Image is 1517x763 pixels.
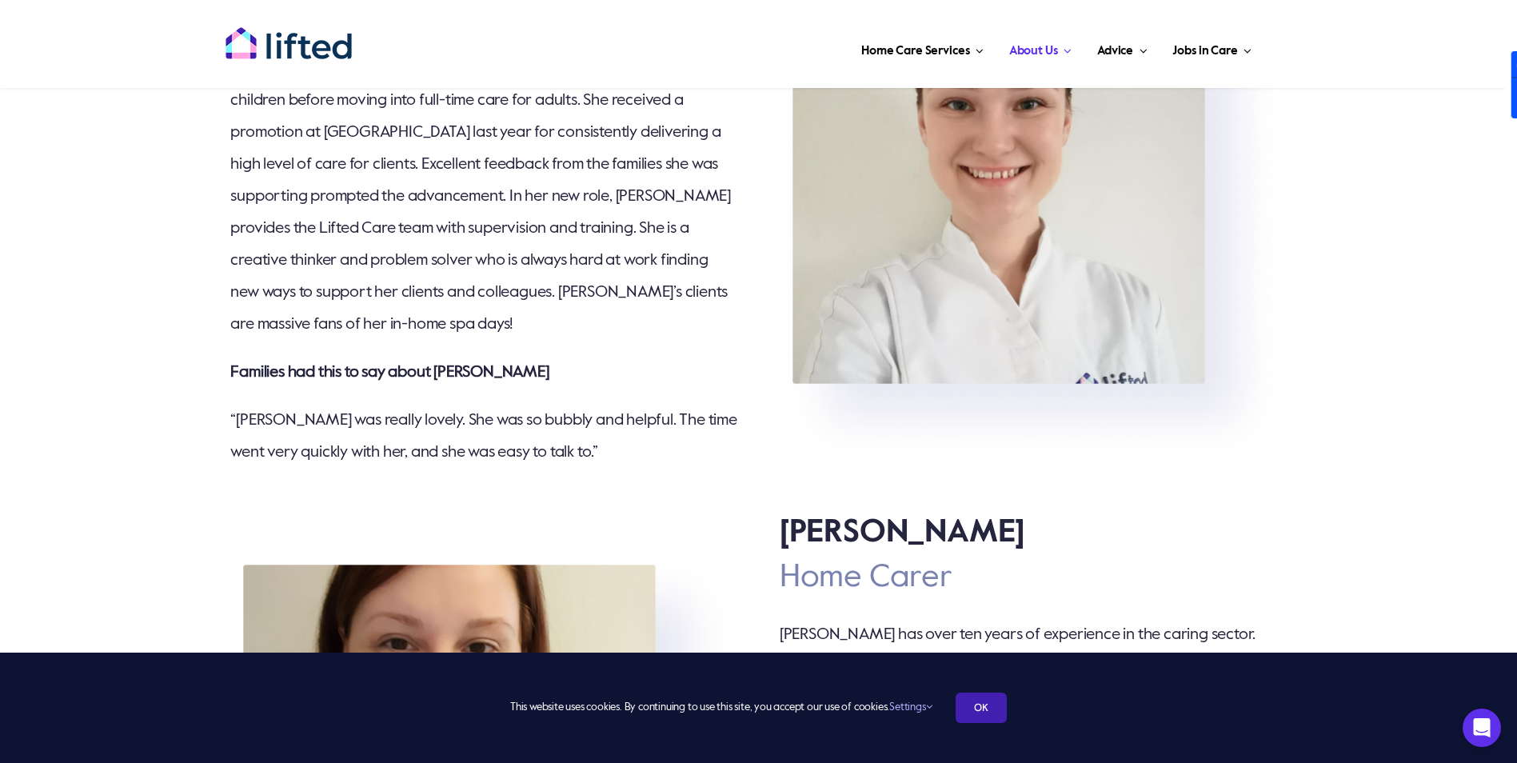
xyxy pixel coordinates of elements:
[1097,38,1133,64] span: Advice
[225,26,353,42] a: lifted-logo
[856,24,988,72] a: Home Care Services
[780,555,1263,600] h2: Home Carer
[230,365,549,381] strong: Families had this to say about [PERSON_NAME]
[230,413,737,461] span: “[PERSON_NAME] was really lovely. She was so bubbly and helpful. The time went very quickly with ...
[230,61,731,333] span: [PERSON_NAME] obtained a degree in physiotherapy and worked to help children before moving into f...
[1092,24,1152,72] a: Advice
[861,38,969,64] span: Home Care Services
[510,695,932,721] span: This website uses cookies. By continuing to use this site, you accept our use of cookies.
[1172,38,1237,64] span: Jobs in Care
[1168,24,1256,72] a: Jobs in Care
[404,24,1256,72] nav: Main Menu
[780,510,1263,555] h2: [PERSON_NAME]
[956,693,1007,723] a: OK
[889,702,932,713] a: Settings
[1463,709,1501,747] div: Open Intercom Messenger
[1009,38,1058,64] span: About Us
[1004,24,1076,72] a: About Us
